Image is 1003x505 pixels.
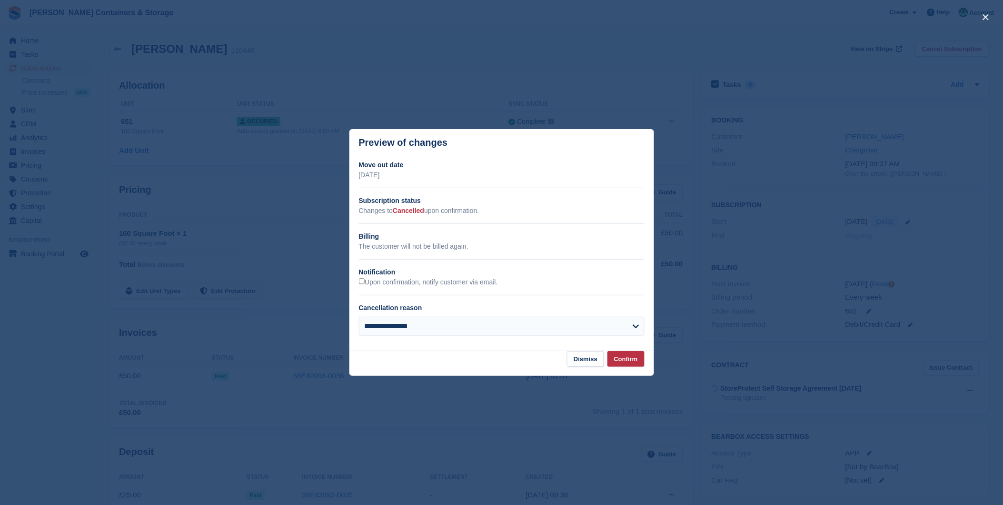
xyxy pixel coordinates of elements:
button: Confirm [607,351,645,367]
label: Cancellation reason [359,304,422,312]
p: Preview of changes [359,137,448,148]
button: close [978,10,993,25]
button: Dismiss [567,351,604,367]
p: [DATE] [359,170,645,180]
h2: Subscription status [359,196,645,206]
h2: Move out date [359,160,645,170]
input: Upon confirmation, notify customer via email. [359,278,365,284]
h2: Billing [359,232,645,242]
h2: Notification [359,267,645,277]
span: Cancelled [393,207,424,214]
label: Upon confirmation, notify customer via email. [359,278,498,287]
p: The customer will not be billed again. [359,242,645,252]
p: Changes to upon confirmation. [359,206,645,216]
